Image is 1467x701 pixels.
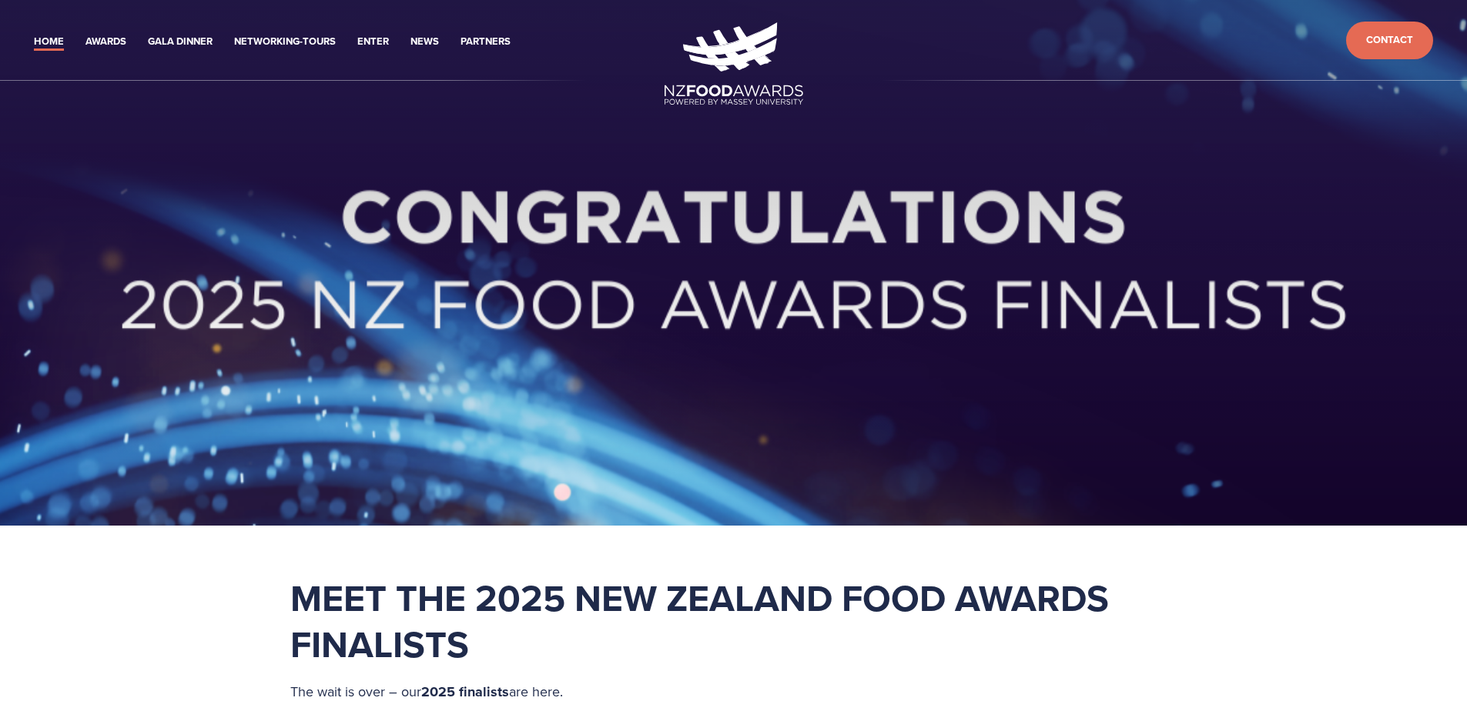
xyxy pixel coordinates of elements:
[290,571,1118,671] strong: Meet the 2025 New Zealand Food Awards Finalists
[1346,22,1433,59] a: Contact
[410,33,439,51] a: News
[148,33,213,51] a: Gala Dinner
[461,33,511,51] a: Partners
[234,33,336,51] a: Networking-Tours
[357,33,389,51] a: Enter
[34,33,64,51] a: Home
[85,33,126,51] a: Awards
